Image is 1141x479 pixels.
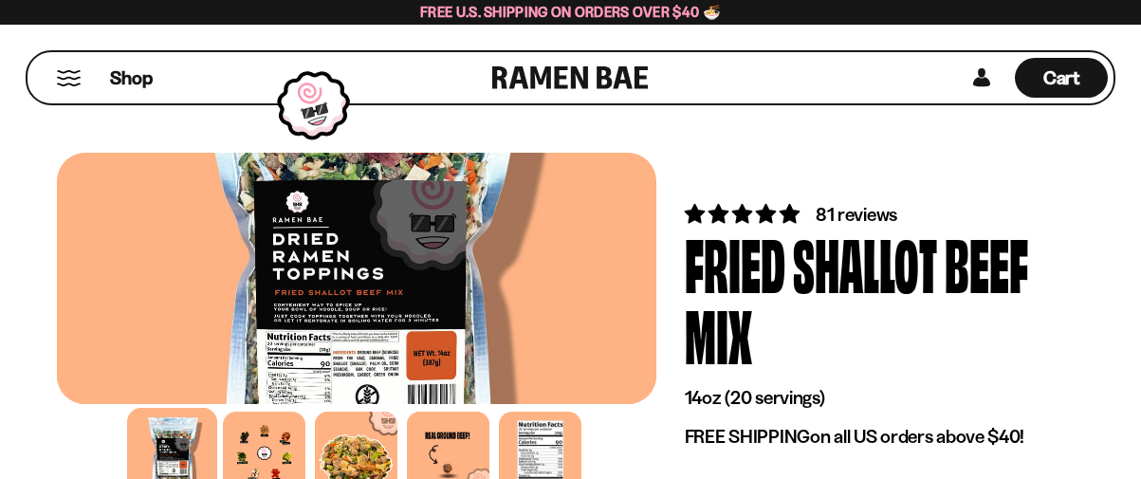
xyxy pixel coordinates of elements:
span: 4.83 stars [685,202,803,226]
div: Mix [685,299,752,370]
p: on all US orders above $40! [685,425,1056,449]
div: Beef [945,228,1028,299]
span: Free U.S. Shipping on Orders over $40 🍜 [420,3,721,21]
span: Shop [110,65,153,91]
div: Cart [1015,52,1108,103]
button: Mobile Menu Trigger [56,70,82,86]
span: Cart [1043,66,1080,89]
strong: FREE SHIPPING [685,425,810,448]
a: Shop [110,58,153,98]
div: Fried [685,228,785,299]
span: 81 reviews [816,203,897,226]
div: Shallot [793,228,937,299]
p: 14oz (20 servings) [685,386,1056,410]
